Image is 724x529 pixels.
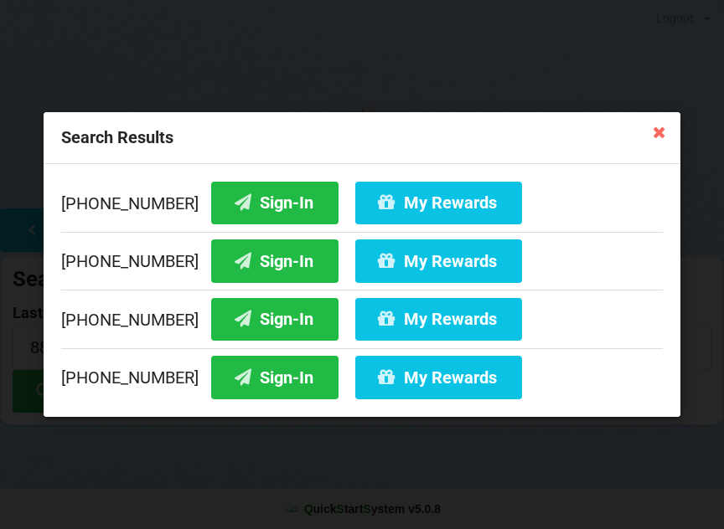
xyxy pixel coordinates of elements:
[211,182,339,224] button: Sign-In
[61,348,663,399] div: [PHONE_NUMBER]
[61,290,663,348] div: [PHONE_NUMBER]
[61,232,663,290] div: [PHONE_NUMBER]
[355,182,522,224] button: My Rewards
[355,298,522,341] button: My Rewards
[61,182,663,232] div: [PHONE_NUMBER]
[355,239,522,282] button: My Rewards
[211,239,339,282] button: Sign-In
[44,112,680,164] div: Search Results
[355,356,522,398] button: My Rewards
[211,356,339,398] button: Sign-In
[211,298,339,341] button: Sign-In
